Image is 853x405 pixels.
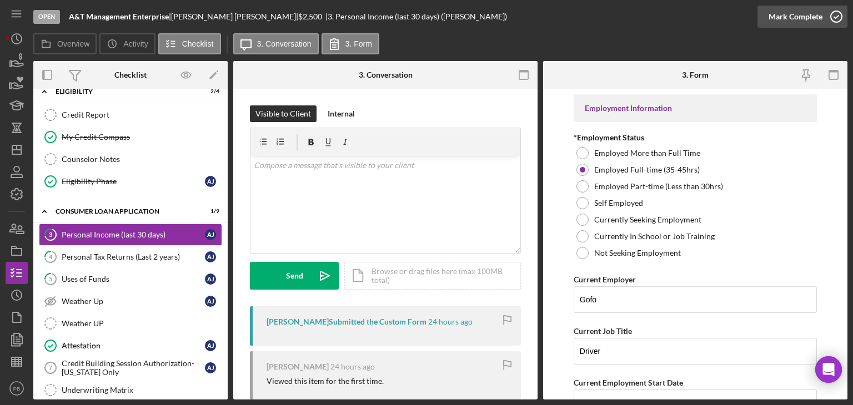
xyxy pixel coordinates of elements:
[62,177,205,186] div: Eligibility Phase
[114,70,147,79] div: Checklist
[57,39,89,48] label: Overview
[205,296,216,307] div: A J
[39,312,222,335] a: Weather UP
[33,33,97,54] button: Overview
[69,12,171,21] div: |
[62,230,205,239] div: Personal Income (last 30 days)
[49,253,53,260] tspan: 4
[49,275,52,282] tspan: 5
[205,229,216,240] div: A J
[62,386,222,394] div: Underwriting Matrix
[322,33,379,54] button: 3. Form
[233,33,319,54] button: 3. Conversation
[158,33,221,54] button: Checklist
[49,364,52,371] tspan: 7
[39,290,222,312] a: Weather UpAJ
[62,252,205,261] div: Personal Tax Returns (Last 2 years)
[49,231,52,238] tspan: 3
[56,208,192,215] div: Consumer Loan Application
[250,262,339,290] button: Send
[62,341,205,350] div: Attestation
[6,377,28,399] button: PB
[123,39,148,48] label: Activity
[33,10,60,24] div: Open
[574,378,683,387] label: Current Employment Start Date
[257,39,312,48] label: 3. Conversation
[205,176,216,187] div: A J
[62,110,222,119] div: Credit Report
[56,88,192,95] div: Eligibility
[39,357,222,379] a: 7Credit Building Session Authorization- [US_STATE] OnlyAJ
[13,386,21,392] text: PB
[757,6,847,28] button: Mark Complete
[99,33,155,54] button: Activity
[62,155,222,164] div: Counselor Notes
[199,88,219,95] div: 2 / 4
[205,251,216,262] div: A J
[39,246,222,268] a: 4Personal Tax Returns (Last 2 years)AJ
[205,274,216,285] div: A J
[330,362,375,371] time: 2025-09-15 18:01
[267,377,384,386] div: Viewed this item for the first time.
[255,105,311,122] div: Visible to Client
[574,275,636,284] label: Current Employer
[39,335,222,357] a: AttestationAJ
[594,165,700,174] label: Employed Full-time (35-45hrs)
[594,182,723,191] label: Employed Part-time (Less than 30hrs)
[171,12,298,21] div: [PERSON_NAME] [PERSON_NAME] |
[39,148,222,170] a: Counselor Notes
[39,379,222,401] a: Underwriting Matrix
[428,317,473,326] time: 2025-09-15 18:05
[325,12,507,21] div: | 3. Personal Income (last 30 days) ([PERSON_NAME])
[769,6,822,28] div: Mark Complete
[815,356,842,383] div: Open Intercom Messenger
[267,317,426,326] div: [PERSON_NAME] Submitted the Custom Form
[345,39,372,48] label: 3. Form
[62,297,205,306] div: Weather Up
[39,126,222,148] a: My Credit Compass
[682,70,709,79] div: 3. Form
[69,12,169,21] b: A&T Management Enterprise
[250,105,317,122] button: Visible to Client
[39,104,222,126] a: Credit Report
[62,275,205,283] div: Uses of Funds
[62,359,205,377] div: Credit Building Session Authorization- [US_STATE] Only
[199,208,219,215] div: 1 / 9
[39,224,222,246] a: 3Personal Income (last 30 days)AJ
[205,340,216,351] div: A J
[594,249,681,257] label: Not Seeking Employment
[267,362,329,371] div: [PERSON_NAME]
[39,170,222,193] a: Eligibility PhaseAJ
[62,133,222,141] div: My Credit Compass
[359,70,413,79] div: 3. Conversation
[322,105,360,122] button: Internal
[594,232,715,241] label: Currently In School or Job Training
[205,362,216,373] div: A J
[585,104,806,113] div: Employment Information
[298,12,322,21] span: $2,500
[62,319,222,328] div: Weather UP
[594,215,701,224] label: Currently Seeking Employment
[594,149,700,158] label: Employed More than Full Time
[574,133,817,142] div: *Employment Status
[574,326,632,336] label: Current Job Title
[328,105,355,122] div: Internal
[39,268,222,290] a: 5Uses of FundsAJ
[594,199,643,207] label: Self Employed
[182,39,214,48] label: Checklist
[286,262,303,290] div: Send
